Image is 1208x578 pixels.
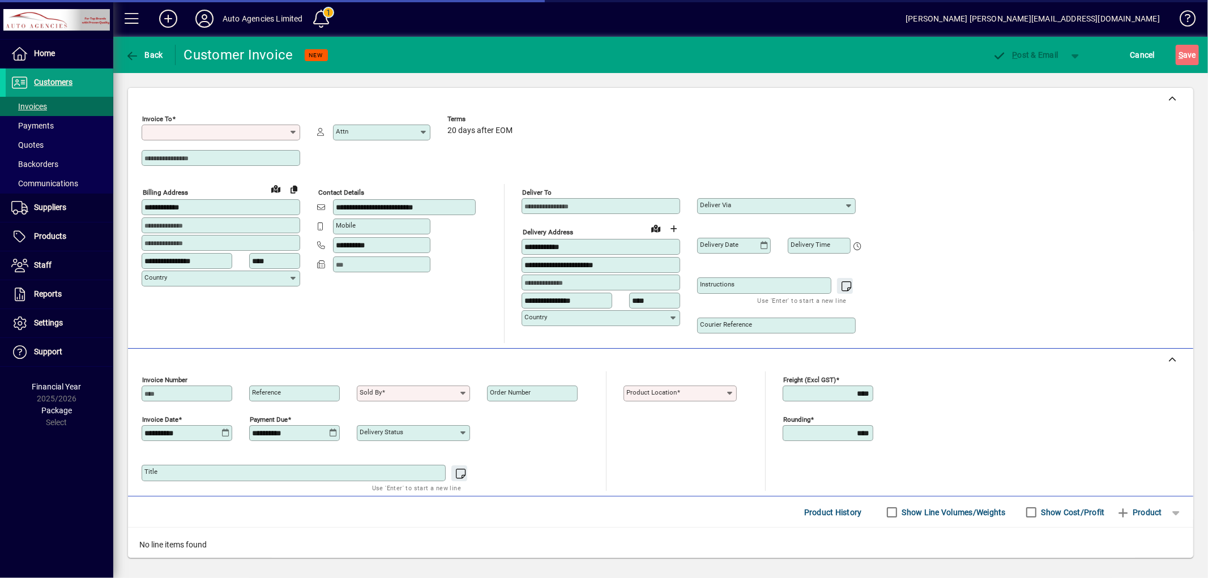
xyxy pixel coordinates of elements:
span: Home [34,49,55,58]
mat-label: Delivery date [700,241,739,249]
a: Communications [6,174,113,193]
mat-label: Payment due [250,416,288,423]
span: 20 days after EOM [447,126,513,135]
mat-label: Delivery status [360,428,403,436]
span: Package [41,406,72,415]
a: Reports [6,280,113,309]
span: Financial Year [32,382,82,391]
mat-label: Product location [626,388,677,396]
div: No line items found [128,528,1193,562]
mat-label: Invoice To [142,115,172,123]
button: Choose address [665,220,683,238]
span: Reports [34,289,62,298]
mat-label: Courier Reference [700,320,752,328]
label: Show Cost/Profit [1039,507,1105,518]
app-page-header-button: Back [113,45,176,65]
a: Staff [6,251,113,280]
label: Show Line Volumes/Weights [900,507,1006,518]
a: View on map [267,179,285,198]
mat-label: Instructions [700,280,735,288]
button: Copy to Delivery address [285,180,303,198]
span: Suppliers [34,203,66,212]
a: Knowledge Base [1171,2,1194,39]
button: Product History [800,502,866,523]
mat-label: Country [144,273,167,281]
a: Products [6,222,113,251]
span: Back [125,50,163,59]
span: ave [1179,46,1196,64]
a: Invoices [6,97,113,116]
span: Support [34,347,62,356]
span: ost & Email [993,50,1058,59]
button: Add [150,8,186,29]
mat-label: Invoice date [142,416,178,423]
span: Cancel [1130,46,1155,64]
a: View on map [647,219,665,237]
mat-label: Country [524,313,547,321]
mat-label: Mobile [336,221,356,229]
mat-label: Freight (excl GST) [783,376,836,384]
a: Settings [6,309,113,337]
span: Communications [11,179,78,188]
span: Product History [804,503,862,521]
button: Post & Email [987,45,1064,65]
mat-hint: Use 'Enter' to start a new line [372,481,461,494]
mat-label: Reference [252,388,281,396]
span: Terms [447,115,515,123]
span: Staff [34,260,52,269]
div: Auto Agencies Limited [223,10,303,28]
mat-label: Deliver via [700,201,731,209]
button: Back [122,45,166,65]
div: [PERSON_NAME] [PERSON_NAME][EMAIL_ADDRESS][DOMAIN_NAME] [906,10,1160,28]
mat-label: Title [144,468,157,476]
a: Quotes [6,135,113,155]
span: S [1179,50,1183,59]
span: Payments [11,121,54,130]
span: Settings [34,318,63,327]
span: Product [1116,503,1162,521]
mat-label: Rounding [783,416,810,423]
button: Product [1111,502,1168,523]
span: Customers [34,78,72,87]
a: Suppliers [6,194,113,222]
a: Home [6,40,113,68]
mat-label: Invoice number [142,376,187,384]
span: Backorders [11,160,58,169]
button: Cancel [1128,45,1158,65]
mat-label: Delivery time [791,241,830,249]
mat-label: Order number [490,388,531,396]
mat-hint: Use 'Enter' to start a new line [758,294,847,307]
button: Save [1176,45,1199,65]
mat-label: Deliver To [522,189,552,196]
mat-label: Attn [336,127,348,135]
a: Support [6,338,113,366]
button: Profile [186,8,223,29]
div: Customer Invoice [184,46,293,64]
span: NEW [309,52,323,59]
span: Invoices [11,102,47,111]
span: Quotes [11,140,44,149]
a: Backorders [6,155,113,174]
mat-label: Sold by [360,388,382,396]
a: Payments [6,116,113,135]
span: P [1013,50,1018,59]
span: Products [34,232,66,241]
